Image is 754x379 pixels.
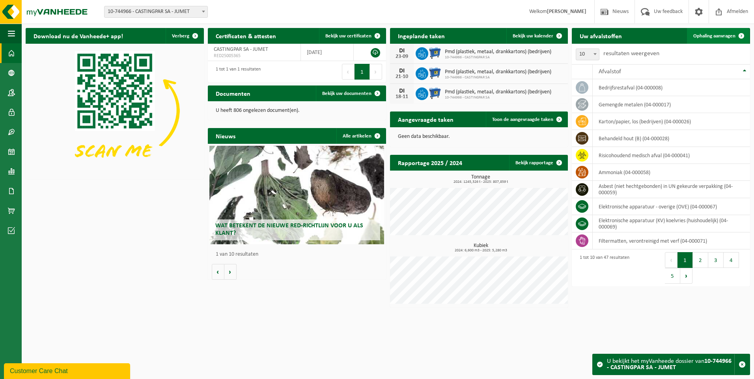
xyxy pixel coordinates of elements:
[593,215,750,232] td: elektronische apparatuur (KV) koelvries (huishoudelijk) (04-000069)
[394,68,410,74] div: DI
[593,113,750,130] td: karton/papier, los (bedrijven) (04-000026)
[325,33,371,39] span: Bekijk uw certificaten
[593,130,750,147] td: behandeld hout (B) (04-000028)
[428,66,442,80] img: WB-0660-HPE-BE-01
[394,243,568,253] h3: Kubiek
[214,46,268,52] span: CASTINGPAR SA - JUMET
[693,252,708,268] button: 2
[390,155,470,170] h2: Rapportage 2025 / 2024
[105,6,207,17] span: 10-744966 - CASTINGPAR SA - JUMET
[687,28,749,44] a: Ophaling aanvragen
[445,75,551,80] span: 10-744966 - CASTINGPAR SA
[445,49,551,55] span: Pmd (plastiek, metaal, drankkartons) (bedrijven)
[572,28,630,43] h2: Uw afvalstoffen
[336,128,385,144] a: Alle artikelen
[322,91,371,96] span: Bekijk uw documenten
[26,44,204,177] img: Download de VHEPlus App
[509,155,567,171] a: Bekijk rapportage
[355,64,370,80] button: 1
[212,63,261,80] div: 1 tot 1 van 1 resultaten
[724,252,739,268] button: 4
[680,268,692,284] button: Next
[593,147,750,164] td: risicohoudend medisch afval (04-000041)
[394,54,410,59] div: 23-09
[677,252,693,268] button: 1
[390,111,461,127] h2: Aangevraagde taken
[428,86,442,100] img: WB-0660-HPE-BE-01
[593,198,750,215] td: elektronische apparatuur - overige (OVE) (04-000067)
[394,249,568,253] span: 2024: 6,600 m3 - 2025: 5,280 m3
[576,49,599,60] span: 10
[212,264,224,280] button: Vorige
[394,180,568,184] span: 2024: 1245,326 t - 2025: 807,859 t
[665,252,677,268] button: Previous
[370,64,382,80] button: Next
[593,96,750,113] td: gemengde metalen (04-000017)
[492,117,553,122] span: Toon de aangevraagde taken
[593,164,750,181] td: ammoniak (04-000058)
[208,28,284,43] h2: Certificaten & attesten
[319,28,385,44] a: Bekijk uw certificaten
[215,223,363,236] span: Wat betekent de nieuwe RED-richtlijn voor u als klant?
[26,28,131,43] h2: Download nu de Vanheede+ app!
[342,64,355,80] button: Previous
[607,358,732,371] strong: 10-744966 - CASTINGPAR SA - JUMET
[576,251,629,284] div: 1 tot 10 van 47 resultaten
[214,53,295,59] span: RED25005365
[224,264,237,280] button: Volgende
[486,111,567,127] a: Toon de aangevraagde taken
[390,28,453,43] h2: Ingeplande taken
[208,85,258,101] h2: Documenten
[607,354,734,375] div: U bekijkt het myVanheede dossier van
[4,362,132,379] iframe: chat widget
[172,33,189,39] span: Verberg
[506,28,567,44] a: Bekijk uw kalender
[394,94,410,100] div: 18-11
[398,134,560,139] p: Geen data beschikbaar.
[513,33,553,39] span: Bekijk uw kalender
[394,74,410,80] div: 21-10
[593,79,750,96] td: bedrijfsrestafval (04-000008)
[593,232,750,249] td: filtermatten, verontreinigd met verf (04-000071)
[576,48,599,60] span: 10
[216,108,378,113] p: U heeft 806 ongelezen document(en).
[665,268,680,284] button: 5
[593,181,750,198] td: asbest (niet hechtgebonden) in UN gekeurde verpakking (04-000059)
[209,146,384,244] a: Wat betekent de nieuwe RED-richtlijn voor u als klant?
[445,89,551,95] span: Pmd (plastiek, metaal, drankkartons) (bedrijven)
[208,128,243,143] h2: Nieuws
[394,175,568,184] h3: Tonnage
[693,33,735,39] span: Ophaling aanvragen
[708,252,724,268] button: 3
[603,50,659,57] label: resultaten weergeven
[301,44,354,61] td: [DATE]
[599,69,621,75] span: Afvalstof
[547,9,586,15] strong: [PERSON_NAME]
[445,55,551,60] span: 10-744966 - CASTINGPAR SA
[428,46,442,59] img: WB-0660-HPE-BE-01
[166,28,203,44] button: Verberg
[394,88,410,94] div: DI
[445,95,551,100] span: 10-744966 - CASTINGPAR SA
[216,252,382,257] p: 1 van 10 resultaten
[104,6,208,18] span: 10-744966 - CASTINGPAR SA - JUMET
[316,85,385,101] a: Bekijk uw documenten
[445,69,551,75] span: Pmd (plastiek, metaal, drankkartons) (bedrijven)
[394,48,410,54] div: DI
